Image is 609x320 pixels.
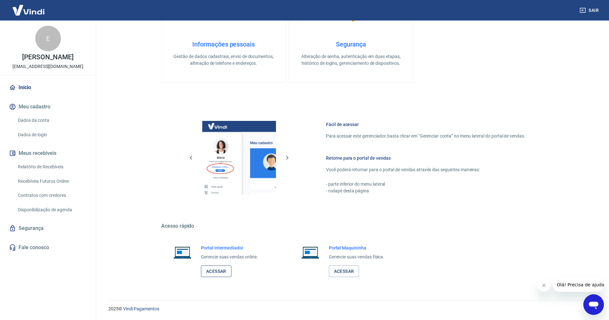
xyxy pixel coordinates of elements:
[8,146,88,160] button: Meus recebíveis
[15,203,88,216] a: Disponibilização de agenda
[329,265,359,277] a: Acessar
[8,240,88,255] a: Fale conosco
[326,121,525,128] h6: Fácil de acessar
[22,54,73,61] p: [PERSON_NAME]
[297,245,324,260] img: Imagem de um notebook aberto
[8,100,88,114] button: Meu cadastro
[326,155,525,161] h6: Retorne para o portal de vendas
[4,4,54,10] span: Olá! Precisa de ajuda?
[329,245,385,251] h6: Portal Maquininha
[538,279,550,292] iframe: Fechar mensagem
[201,254,258,260] p: Gerencie suas vendas online.
[108,306,594,312] p: 2025 ©
[15,160,88,173] a: Relatório de Recebíveis
[326,133,525,139] p: Para acessar este gerenciador, basta clicar em “Gerenciar conta” no menu lateral do portal de ven...
[202,121,276,195] img: Imagem da dashboard mostrando o botão de gerenciar conta na sidebar no lado esquerdo
[15,175,88,188] a: Recebíveis Futuros Online
[578,4,601,16] button: Sair
[201,265,231,277] a: Acessar
[326,181,525,188] p: - parte inferior do menu lateral
[326,188,525,194] p: - rodapé desta página
[15,189,88,202] a: Contratos com credores
[15,114,88,127] a: Dados da conta
[201,245,258,251] h6: Portal Intermediador
[8,80,88,95] a: Início
[8,0,49,20] img: Vindi
[172,40,275,48] h4: Informações pessoais
[8,221,88,235] a: Segurança
[35,26,61,51] div: E
[15,128,88,141] a: Dados de login
[553,278,604,292] iframe: Mensagem da empresa
[161,223,541,229] h5: Acesso rápido
[123,306,159,311] a: Vindi Pagamentos
[329,254,385,260] p: Gerencie suas vendas física.
[299,40,403,48] h4: Segurança
[13,63,83,70] p: [EMAIL_ADDRESS][DOMAIN_NAME]
[299,53,403,67] p: Alteração de senha, autenticação em duas etapas, histórico de logins, gerenciamento de dispositivos.
[169,245,196,260] img: Imagem de um notebook aberto
[583,294,604,315] iframe: Botão para abrir a janela de mensagens
[172,53,275,67] p: Gestão de dados cadastrais, envio de documentos, alteração de telefone e endereços.
[326,166,525,173] p: Você poderá retornar para o portal de vendas através das seguintes maneiras:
